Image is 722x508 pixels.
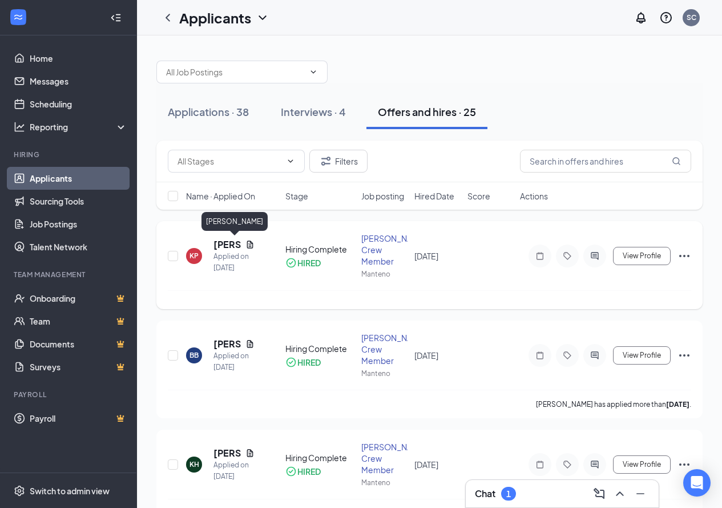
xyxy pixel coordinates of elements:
div: Hiring Complete [285,343,354,354]
span: Actions [520,190,548,202]
div: Payroll [14,390,125,399]
div: Manteno [361,478,408,487]
svg: Notifications [634,11,648,25]
div: KP [189,251,199,261]
svg: Ellipses [677,458,691,471]
h5: [PERSON_NAME] [213,447,241,459]
span: View Profile [623,351,661,359]
div: 1 [506,489,511,499]
a: PayrollCrown [30,407,127,430]
div: [PERSON_NAME] [201,212,268,231]
span: View Profile [623,461,661,469]
span: Hired Date [414,190,454,202]
a: Job Postings [30,213,127,235]
svg: Note [533,351,547,360]
div: Applications · 38 [168,105,249,119]
a: Messages [30,70,127,93]
a: TeamCrown [30,310,127,333]
span: Score [467,190,490,202]
a: Applicants [30,167,127,190]
b: [DATE] [666,400,689,409]
svg: Note [533,251,547,261]
span: [DATE] [414,459,438,470]
svg: Ellipses [677,349,691,362]
svg: ActiveChat [588,351,602,360]
div: HIRED [297,357,321,368]
span: Name · Applied On [186,190,255,202]
a: Home [30,47,127,70]
div: [PERSON_NAME]'s Crew Member [361,332,408,366]
span: Job posting [361,190,404,202]
span: Stage [285,190,308,202]
h3: Chat [475,487,495,500]
div: Offers and hires · 25 [378,105,476,119]
button: Minimize [631,485,650,503]
svg: MagnifyingGlass [672,157,681,166]
svg: Note [533,460,547,469]
svg: Analysis [14,121,25,133]
div: Hiring [14,150,125,159]
div: Manteno [361,369,408,378]
div: Interviews · 4 [281,105,346,119]
svg: ChevronDown [256,11,269,25]
div: Open Intercom Messenger [683,469,711,497]
div: Hiring Complete [285,243,354,255]
a: SurveysCrown [30,355,127,378]
button: View Profile [613,346,671,365]
svg: ChevronLeft [161,11,175,25]
div: HIRED [297,257,321,269]
div: [PERSON_NAME]'s Crew Member [361,233,408,267]
button: View Profile [613,455,671,474]
button: View Profile [613,247,671,265]
span: View Profile [623,252,661,260]
svg: CheckmarkCircle [285,466,297,477]
p: [PERSON_NAME] has applied more than . [536,399,691,409]
button: ComposeMessage [590,485,608,503]
span: [DATE] [414,350,438,361]
h5: [PERSON_NAME] [213,238,241,251]
input: All Job Postings [166,66,304,78]
svg: Document [245,339,255,349]
input: Search in offers and hires [520,150,691,173]
a: Talent Network [30,235,127,258]
svg: ChevronUp [613,487,627,501]
div: SC [687,13,696,22]
svg: ActiveChat [588,251,602,261]
div: [PERSON_NAME]'s Crew Member [361,441,408,475]
svg: Document [245,240,255,249]
svg: CheckmarkCircle [285,257,297,269]
svg: Tag [560,460,574,469]
button: Filter Filters [309,150,368,173]
div: Manteno [361,269,408,279]
div: Team Management [14,270,125,279]
svg: ActiveChat [588,460,602,469]
svg: Settings [14,485,25,497]
a: DocumentsCrown [30,333,127,355]
h5: [PERSON_NAME] [213,338,241,350]
h1: Applicants [179,8,251,27]
div: Switch to admin view [30,485,110,497]
button: ChevronUp [611,485,629,503]
svg: Filter [319,154,333,168]
input: All Stages [178,155,281,167]
svg: ChevronDown [286,157,295,166]
a: Sourcing Tools [30,190,127,213]
span: [DATE] [414,251,438,261]
a: OnboardingCrown [30,287,127,310]
div: BB [189,350,199,360]
a: Scheduling [30,93,127,115]
svg: Ellipses [677,249,691,263]
svg: Document [245,449,255,458]
svg: WorkstreamLogo [13,11,24,23]
div: Hiring Complete [285,452,354,463]
div: Reporting [30,121,128,133]
svg: QuestionInfo [659,11,673,25]
svg: Collapse [110,12,122,23]
div: KH [189,459,199,469]
div: HIRED [297,466,321,477]
div: Applied on [DATE] [213,350,255,373]
svg: CheckmarkCircle [285,357,297,368]
svg: Tag [560,351,574,360]
div: Applied on [DATE] [213,459,255,482]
